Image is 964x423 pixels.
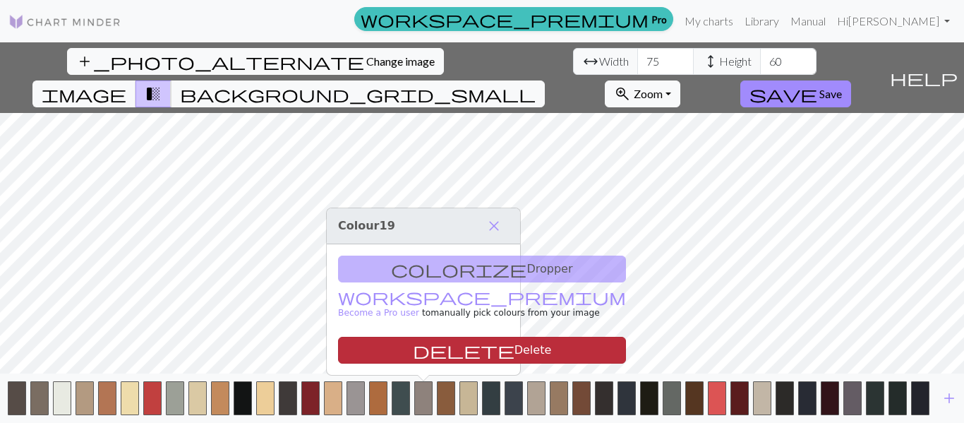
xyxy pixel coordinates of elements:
a: Hi[PERSON_NAME] [831,7,956,35]
span: delete [413,340,514,360]
span: height [702,52,719,71]
a: My charts [679,7,739,35]
span: add [941,388,958,408]
img: Logo [8,13,121,30]
span: image [42,84,126,104]
span: background_grid_small [180,84,536,104]
button: Change image [67,48,444,75]
span: zoom_in [614,84,631,104]
button: Close [479,214,509,238]
button: Delete color [338,337,626,364]
span: arrow_range [582,52,599,71]
span: help [890,68,958,88]
button: Zoom [605,81,680,107]
button: Help [884,42,964,113]
a: Library [739,7,785,35]
span: workspace_premium [361,9,649,29]
a: Manual [785,7,831,35]
a: Pro [354,7,673,31]
span: Width [599,53,629,70]
span: transition_fade [145,84,162,104]
span: Colour 19 [338,219,395,232]
small: to manually pick colours from your image [338,293,626,318]
span: Height [719,53,752,70]
span: save [749,84,817,104]
span: Zoom [634,87,663,100]
button: Save [740,81,851,107]
a: Become a Pro user [338,293,626,318]
span: close [486,216,502,236]
span: Save [819,87,842,100]
span: Change image [366,54,435,68]
span: workspace_premium [338,287,626,306]
span: add_photo_alternate [76,52,364,71]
